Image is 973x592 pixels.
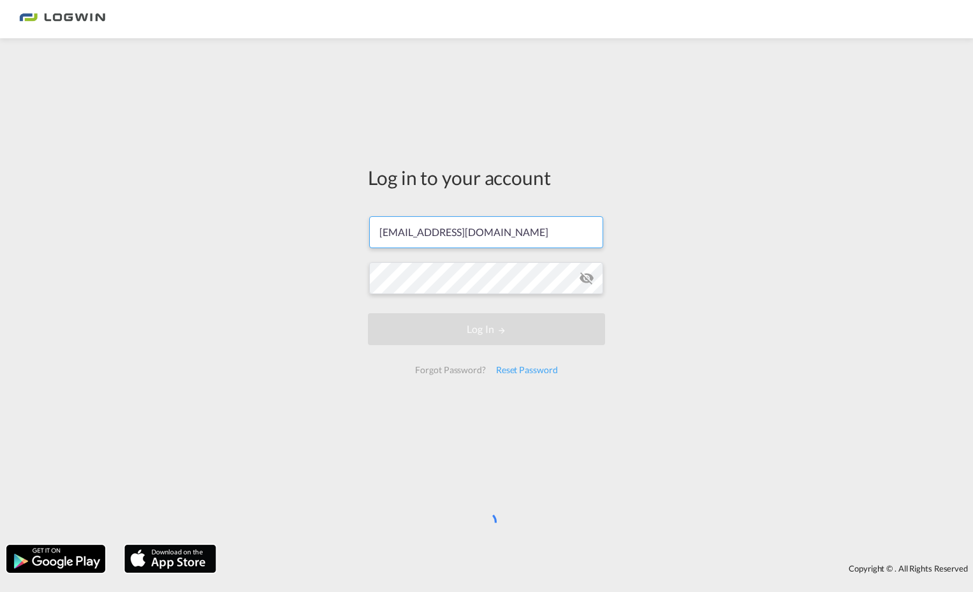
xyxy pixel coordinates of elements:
[368,164,605,191] div: Log in to your account
[369,216,603,248] input: Enter email/phone number
[491,359,563,381] div: Reset Password
[123,544,217,574] img: apple.png
[19,5,105,34] img: 2761ae10d95411efa20a1f5e0282d2d7.png
[410,359,490,381] div: Forgot Password?
[223,558,973,579] div: Copyright © . All Rights Reserved
[5,544,106,574] img: google.png
[579,270,594,286] md-icon: icon-eye-off
[368,313,605,345] button: LOGIN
